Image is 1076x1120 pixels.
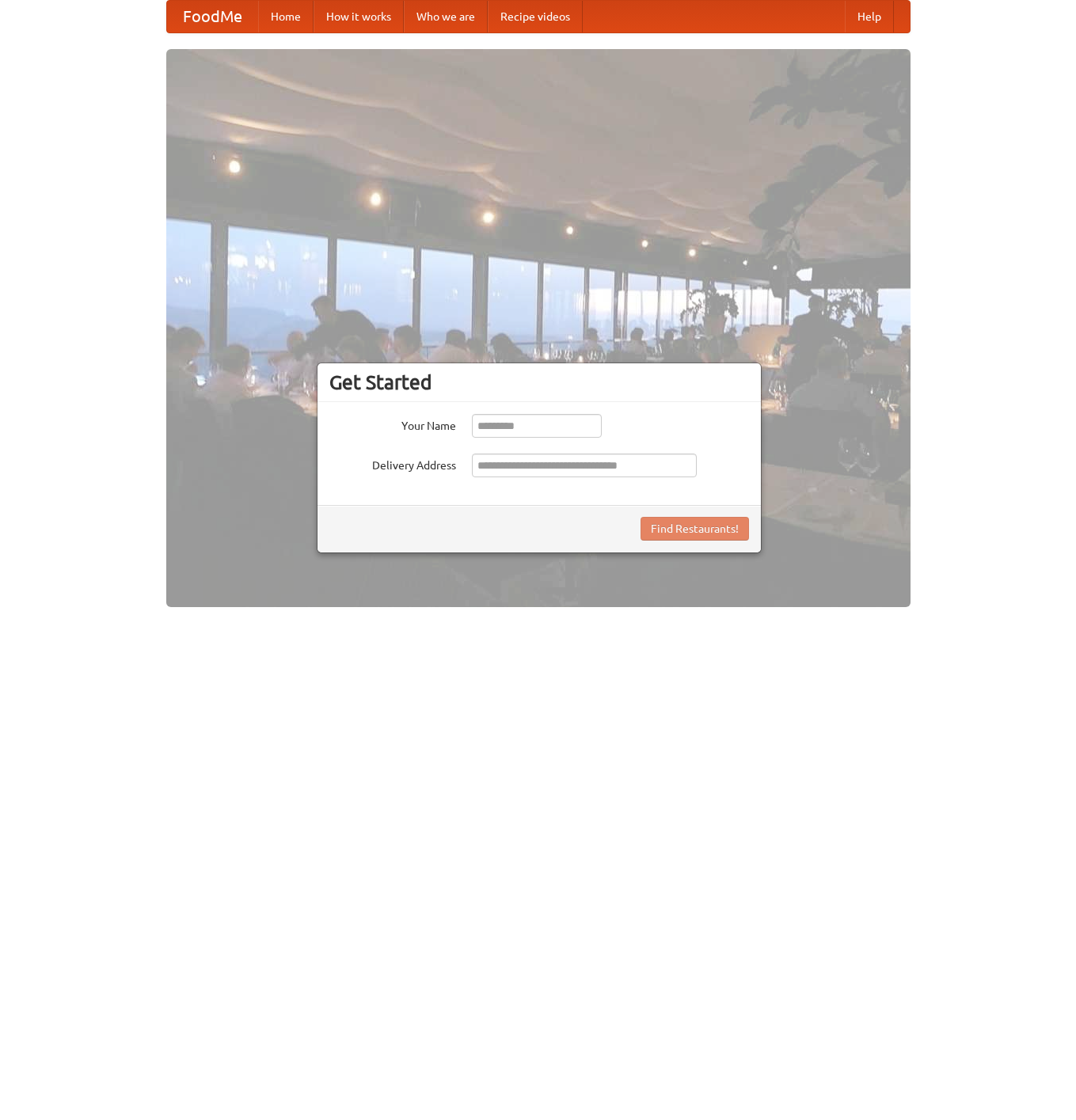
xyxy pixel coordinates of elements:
[329,414,456,434] label: Your Name
[167,1,258,32] a: FoodMe
[314,1,404,32] a: How it works
[488,1,583,32] a: Recipe videos
[329,454,456,473] label: Delivery Address
[258,1,314,32] a: Home
[641,517,749,541] button: Find Restaurants!
[845,1,894,32] a: Help
[404,1,488,32] a: Who we are
[329,370,749,394] h3: Get Started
